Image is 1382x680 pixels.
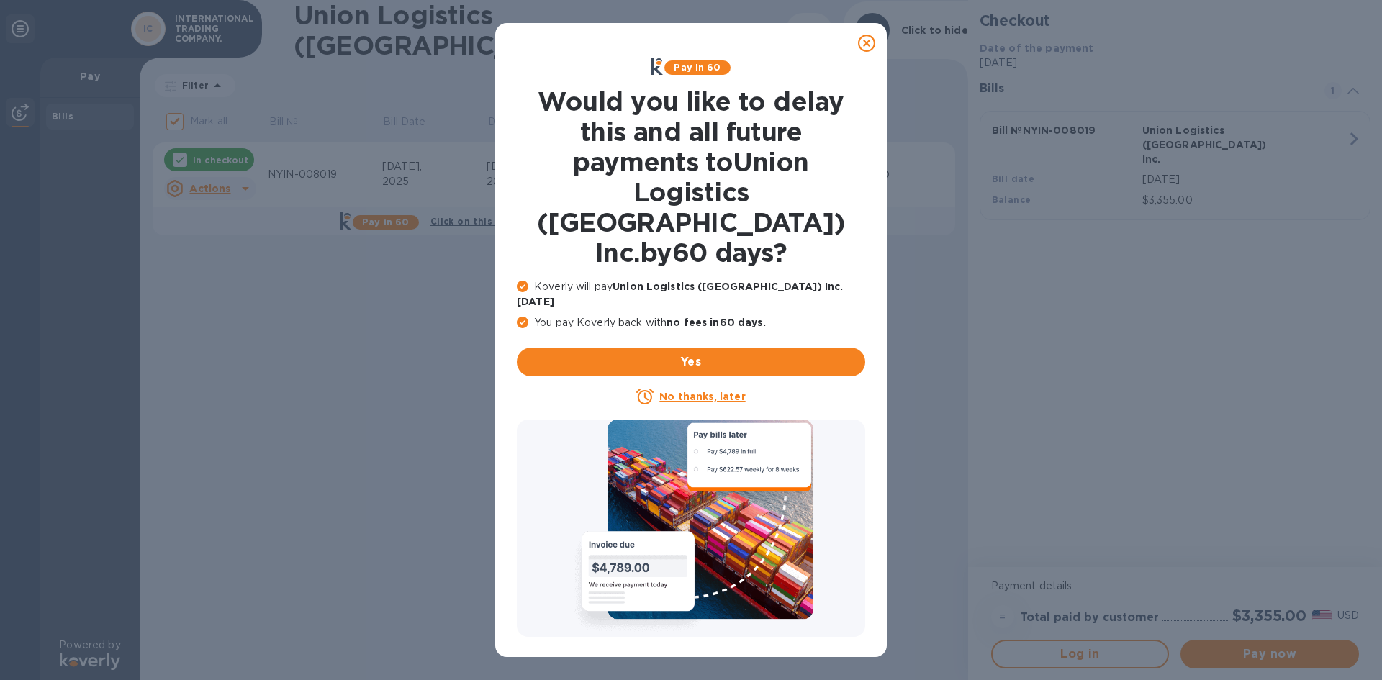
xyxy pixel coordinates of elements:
[674,62,721,73] b: Pay in 60
[659,391,745,402] u: No thanks, later
[517,279,865,309] p: Koverly will pay
[517,281,843,307] b: Union Logistics ([GEOGRAPHIC_DATA]) Inc. [DATE]
[517,315,865,330] p: You pay Koverly back with
[528,353,854,371] span: Yes
[517,86,865,268] h1: Would you like to delay this and all future payments to Union Logistics ([GEOGRAPHIC_DATA]) Inc. ...
[667,317,765,328] b: no fees in 60 days .
[517,348,865,376] button: Yes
